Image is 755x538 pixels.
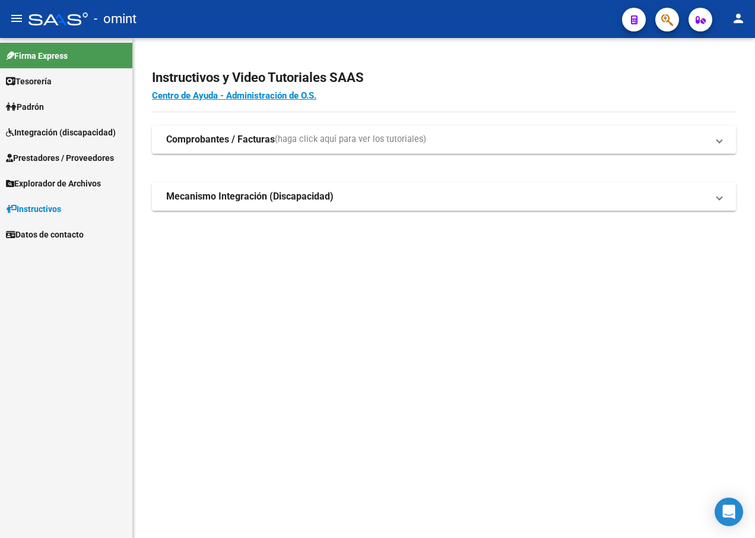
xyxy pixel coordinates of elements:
[715,498,743,526] div: Open Intercom Messenger
[731,11,746,26] mat-icon: person
[275,133,426,146] span: (haga click aquí para ver los tutoriales)
[6,228,84,241] span: Datos de contacto
[152,90,316,101] a: Centro de Ayuda - Administración de O.S.
[6,151,114,164] span: Prestadores / Proveedores
[6,126,116,139] span: Integración (discapacidad)
[6,75,52,88] span: Tesorería
[166,190,334,203] strong: Mecanismo Integración (Discapacidad)
[166,133,275,146] strong: Comprobantes / Facturas
[6,202,61,216] span: Instructivos
[6,100,44,113] span: Padrón
[9,11,24,26] mat-icon: menu
[152,125,736,154] mat-expansion-panel-header: Comprobantes / Facturas(haga click aquí para ver los tutoriales)
[6,49,68,62] span: Firma Express
[152,67,736,89] h2: Instructivos y Video Tutoriales SAAS
[6,177,101,190] span: Explorador de Archivos
[152,182,736,211] mat-expansion-panel-header: Mecanismo Integración (Discapacidad)
[94,6,137,32] span: - omint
